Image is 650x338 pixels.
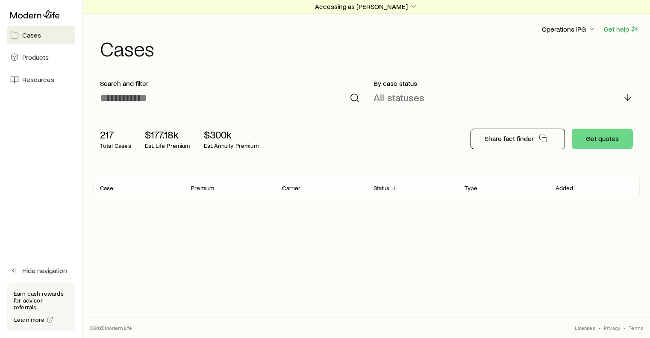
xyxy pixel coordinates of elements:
h1: Cases [100,38,640,59]
span: Hide navigation [22,266,67,275]
button: Get quotes [572,129,633,149]
span: Cases [22,31,41,39]
a: Terms [629,324,643,331]
p: Total Cases [100,142,131,149]
a: Licenses [575,324,595,331]
a: Cases [7,26,75,44]
p: Share fact finder [485,134,534,143]
p: © 2025 Modern Life [90,324,132,331]
a: Resources [7,70,75,89]
p: Type [465,185,478,191]
span: Resources [22,75,54,84]
p: $300k [204,129,259,141]
button: Get help [603,24,640,34]
button: Hide navigation [7,261,75,280]
p: Accessing as [PERSON_NAME] [315,2,418,11]
p: All statuses [374,91,424,103]
p: Case [100,185,114,191]
p: $177.18k [145,129,190,141]
span: Learn more [14,317,45,323]
p: Est. Annuity Premium [204,142,259,149]
p: Carrier [282,185,300,191]
span: Products [22,53,49,62]
p: 217 [100,129,131,141]
button: Share fact finder [471,129,565,149]
a: Privacy [604,324,620,331]
div: Client cases [93,177,640,198]
a: Products [7,48,75,67]
button: Operations IPG [541,24,597,35]
p: Premium [191,185,214,191]
p: Added [556,185,574,191]
span: • [624,324,625,331]
p: Search and filter [100,79,360,88]
p: By case status [374,79,633,88]
span: • [599,324,600,331]
div: Earn cash rewards for advisor referrals.Learn more [7,283,75,331]
p: Est. Life Premium [145,142,190,149]
p: Status [374,185,390,191]
p: Earn cash rewards for advisor referrals. [14,290,68,311]
p: Operations IPG [542,25,596,33]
